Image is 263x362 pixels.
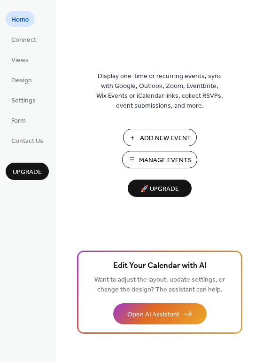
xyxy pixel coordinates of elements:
[6,92,41,108] a: Settings
[11,116,26,126] span: Form
[113,260,207,273] span: Edit Your Calendar with AI
[6,31,42,47] a: Connect
[6,11,35,27] a: Home
[128,180,192,197] button: 🚀 Upgrade
[133,183,186,196] span: 🚀 Upgrade
[6,133,49,148] a: Contact Us
[13,167,42,177] span: Upgrade
[11,35,36,45] span: Connect
[139,156,192,165] span: Manage Events
[94,274,225,296] span: Want to adjust the layout, update settings, or change the design? The assistant can help.
[6,112,31,128] a: Form
[123,129,197,146] button: Add New Event
[11,55,29,65] span: Views
[6,72,38,87] a: Design
[11,15,29,25] span: Home
[11,76,32,86] span: Design
[6,52,34,67] a: Views
[96,71,223,111] span: Display one-time or recurring events, sync with Google, Outlook, Zoom, Eventbrite, Wix Events or ...
[11,96,36,106] span: Settings
[122,151,197,168] button: Manage Events
[140,134,191,143] span: Add New Event
[11,136,43,146] span: Contact Us
[113,303,207,324] button: Open AI Assistant
[6,163,49,180] button: Upgrade
[127,310,179,320] span: Open AI Assistant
